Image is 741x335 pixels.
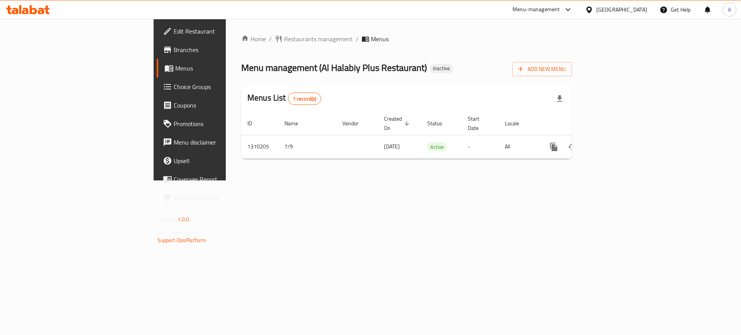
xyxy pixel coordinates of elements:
a: Coupons [157,96,277,114]
div: Inactive [430,64,453,73]
span: 1.0.0 [178,214,189,224]
a: Edit Restaurant [157,22,277,40]
a: Upsell [157,152,277,170]
a: Menu disclaimer [157,133,277,152]
a: Restaurants management [275,34,353,44]
span: Promotions [174,119,271,128]
span: Edit Restaurant [174,27,271,36]
a: Grocery Checklist [157,189,277,207]
td: 7/9 [278,135,336,158]
button: Change Status [563,138,582,156]
span: 1 record(s) [288,95,321,103]
span: Get support on: [157,227,193,237]
span: Name [284,119,308,128]
div: Active [427,142,447,152]
span: Start Date [468,114,489,133]
a: Coverage Report [157,170,277,189]
a: Branches [157,40,277,59]
span: Restaurants management [284,34,353,44]
th: Actions [538,112,625,135]
span: Add New Menu [518,64,566,74]
span: Menus [175,64,271,73]
span: Vendor [342,119,369,128]
h2: Menus List [247,92,321,105]
span: ID [247,119,262,128]
span: [DATE] [384,141,400,152]
a: Menus [157,59,277,77]
span: Menu disclaimer [174,138,271,147]
span: Locale [505,119,529,128]
span: Coupons [174,101,271,110]
td: All [499,135,538,158]
span: Menus [371,34,389,44]
button: Add New Menu [512,62,572,76]
a: Promotions [157,114,277,133]
span: Active [427,143,447,152]
div: Export file [550,89,569,108]
span: Upsell [174,156,271,165]
div: [GEOGRAPHIC_DATA] [596,5,647,14]
span: Menu management ( Al Halabiy Plus Restaurant ) [241,59,427,76]
span: A [728,5,731,14]
span: Status [427,119,452,128]
button: more [545,138,563,156]
span: Inactive [430,65,453,72]
nav: breadcrumb [241,34,572,44]
span: Coverage Report [174,175,271,184]
li: / [356,34,359,44]
span: Choice Groups [174,82,271,91]
table: enhanced table [241,112,625,159]
span: Branches [174,45,271,54]
span: Created On [384,114,412,133]
div: Total records count [288,93,321,105]
a: Support.OpsPlatform [157,235,206,245]
td: - [462,135,499,158]
div: Menu-management [513,5,560,14]
span: Version: [157,214,176,224]
a: Choice Groups [157,77,277,96]
span: Grocery Checklist [174,193,271,202]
